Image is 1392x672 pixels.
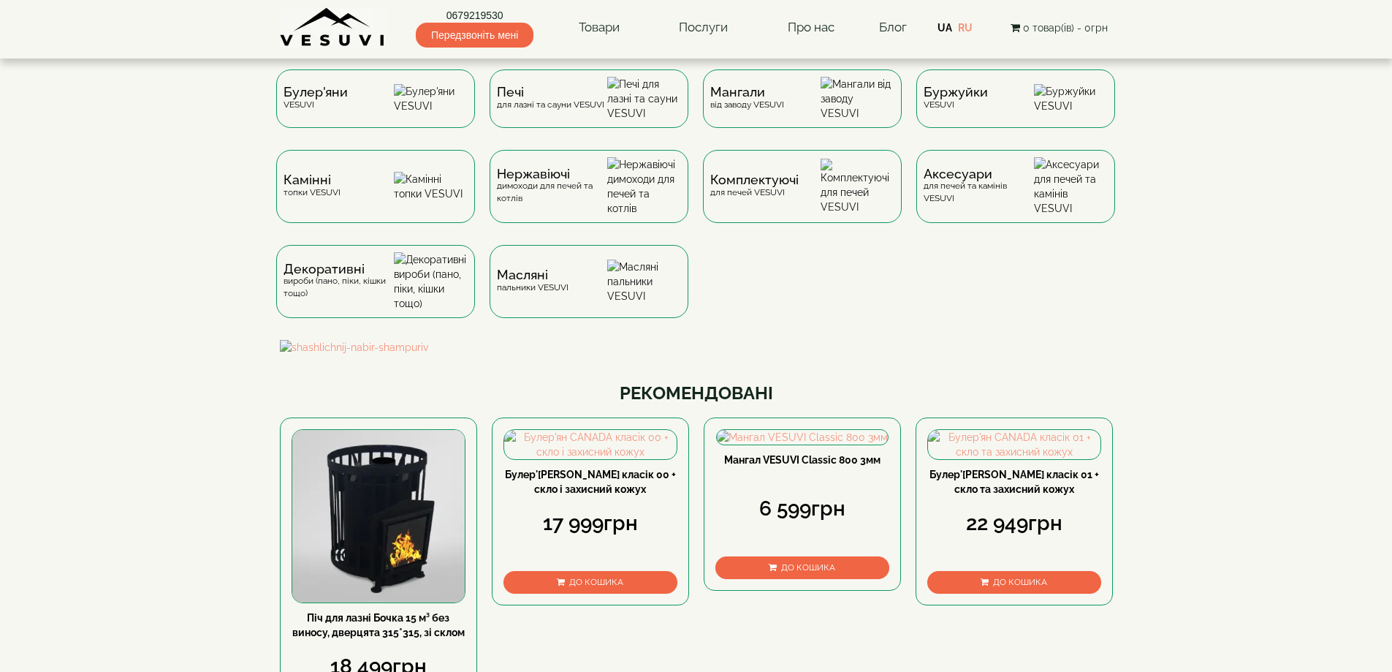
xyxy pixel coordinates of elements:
[928,430,1100,459] img: Булер'ян CANADA класік 01 + скло та захисний кожух
[710,174,799,186] span: Комплектуючі
[497,86,604,110] div: для лазні та сауни VESUVI
[394,252,468,311] img: Декоративні вироби (пано, піки, кішки тощо)
[505,469,676,495] a: Булер'[PERSON_NAME] класік 00 + скло і захисний кожух
[924,86,988,110] div: VESUVI
[503,509,677,538] div: 17 999грн
[269,69,482,150] a: Булер'яниVESUVI Булер'яни VESUVI
[269,245,482,340] a: Декоративнівироби (пано, піки, кішки тощо) Декоративні вироби (пано, піки, кішки тощо)
[503,571,677,594] button: До кошика
[284,86,348,98] span: Булер'яни
[879,20,907,34] a: Блог
[280,7,386,48] img: Завод VESUVI
[715,494,889,524] div: 6 599грн
[1023,22,1108,34] span: 0 товар(ів) - 0грн
[696,150,909,245] a: Комплектуючідля печей VESUVI Комплектуючі для печей VESUVI
[292,430,465,603] img: Піч для лазні Бочка 15 м³ без виносу, дверцята 315*315, зі склом
[497,86,604,98] span: Печі
[394,84,468,113] img: Булер'яни VESUVI
[909,150,1122,245] a: Аксесуаридля печей та камінів VESUVI Аксесуари для печей та камінів VESUVI
[927,509,1101,538] div: 22 949грн
[607,260,681,303] img: Масляні пальники VESUVI
[482,245,696,340] a: Масляніпальники VESUVI Масляні пальники VESUVI
[724,454,881,466] a: Мангал VESUVI Classic 800 3мм
[497,168,607,180] span: Нержавіючі
[497,168,607,205] div: димоходи для печей та котлів
[924,168,1034,205] div: для печей та камінів VESUVI
[416,23,533,48] span: Передзвоніть мені
[284,263,394,275] span: Декоративні
[993,577,1047,587] span: До кошика
[482,69,696,150] a: Печідля лазні та сауни VESUVI Печі для лазні та сауни VESUVI
[564,11,634,45] a: Товари
[710,86,784,110] div: від заводу VESUVI
[909,69,1122,150] a: БуржуйкиVESUVI Буржуйки VESUVI
[284,263,394,300] div: вироби (пано, піки, кішки тощо)
[664,11,742,45] a: Послуги
[929,469,1099,495] a: Булер'[PERSON_NAME] класік 01 + скло та захисний кожух
[717,430,888,445] img: Мангал VESUVI Classic 800 3мм
[696,69,909,150] a: Мангаливід заводу VESUVI Мангали від заводу VESUVI
[821,77,894,121] img: Мангали від заводу VESUVI
[269,150,482,245] a: Каміннітопки VESUVI Камінні топки VESUVI
[607,157,681,216] img: Нержавіючі димоходи для печей та котлів
[781,562,835,573] span: До кошика
[284,174,341,198] div: топки VESUVI
[773,11,849,45] a: Про нас
[284,174,341,186] span: Камінні
[710,174,799,198] div: для печей VESUVI
[821,159,894,214] img: Комплектуючі для печей VESUVI
[927,571,1101,594] button: До кошика
[280,340,1113,355] img: shashlichnij-nabir-shampuriv
[607,77,681,121] img: Печі для лазні та сауни VESUVI
[924,86,988,98] span: Буржуйки
[958,22,973,34] a: RU
[937,22,952,34] a: UA
[924,168,1034,180] span: Аксесуари
[715,556,889,579] button: До кошика
[569,577,623,587] span: До кошика
[497,269,568,293] div: пальники VESUVI
[284,86,348,110] div: VESUVI
[394,172,468,201] img: Камінні топки VESUVI
[1006,20,1112,36] button: 0 товар(ів) - 0грн
[482,150,696,245] a: Нержавіючідимоходи для печей та котлів Нержавіючі димоходи для печей та котлів
[504,430,677,459] img: Булер'ян CANADA класік 00 + скло і захисний кожух
[710,86,784,98] span: Мангали
[416,8,533,23] a: 0679219530
[497,269,568,281] span: Масляні
[1034,84,1108,113] img: Буржуйки VESUVI
[292,612,465,638] a: Піч для лазні Бочка 15 м³ без виносу, дверцята 315*315, зі склом
[1034,157,1108,216] img: Аксесуари для печей та камінів VESUVI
